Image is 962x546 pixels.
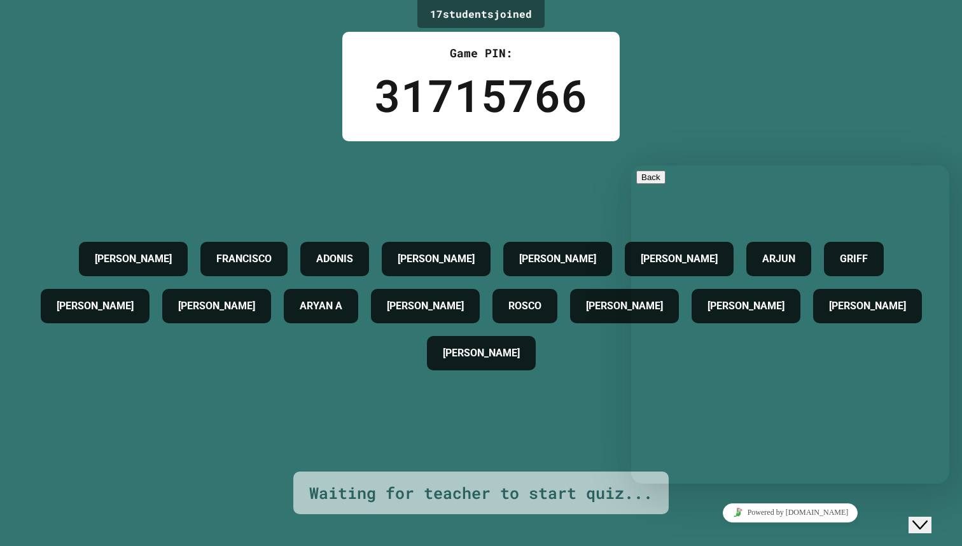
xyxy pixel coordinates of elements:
div: 31715766 [374,62,588,129]
div: Game PIN: [374,45,588,62]
h4: [PERSON_NAME] [398,251,475,267]
div: Waiting for teacher to start quiz... [309,481,653,505]
h4: FRANCISCO [216,251,272,267]
iframe: chat widget [631,165,949,484]
h4: [PERSON_NAME] [95,251,172,267]
h4: ARYAN A [300,298,342,314]
h4: [PERSON_NAME] [519,251,596,267]
h4: [PERSON_NAME] [443,346,520,361]
h4: [PERSON_NAME] [178,298,255,314]
h4: [PERSON_NAME] [586,298,663,314]
h4: ADONIS [316,251,353,267]
iframe: chat widget [631,498,949,527]
iframe: chat widget [909,495,949,533]
h4: ROSCO [508,298,541,314]
h4: [PERSON_NAME] [57,298,134,314]
h4: [PERSON_NAME] [387,298,464,314]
